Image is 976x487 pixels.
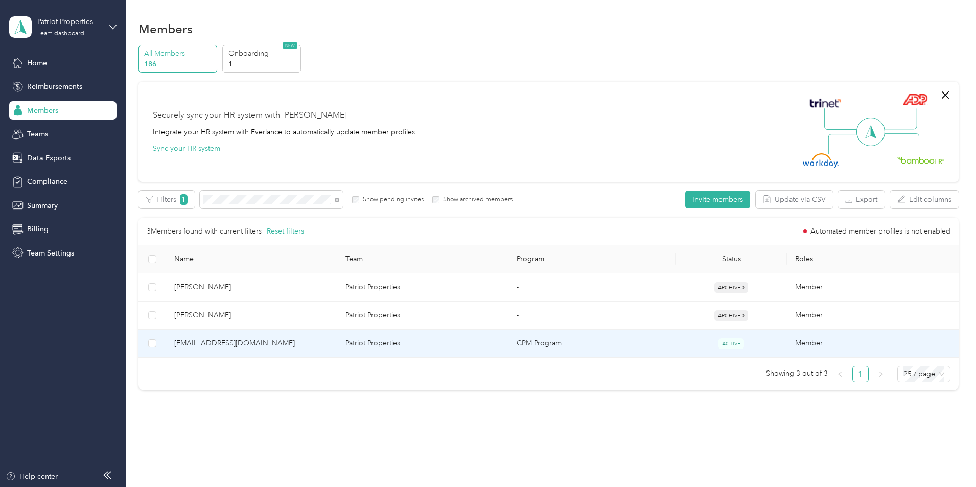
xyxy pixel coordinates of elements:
td: Patriot Properties [337,302,508,330]
td: Jordan Johnson [166,273,337,302]
span: [PERSON_NAME] [174,310,329,321]
img: ADP [902,94,927,105]
div: Patriot Properties [37,16,101,27]
button: Update via CSV [756,191,833,208]
img: Line Right Down [884,133,919,155]
span: Members [27,105,58,116]
span: Compliance [27,176,67,187]
span: Data Exports [27,153,71,164]
span: Team Settings [27,248,74,259]
td: Member [787,273,958,302]
div: Securely sync your HR system with [PERSON_NAME] [153,109,347,122]
button: right [873,366,889,382]
td: Patriot Properties [337,330,508,358]
td: - [508,273,676,302]
td: Member [787,302,958,330]
img: Line Left Down [828,133,864,154]
span: Teams [27,129,48,140]
th: Program [508,245,676,273]
a: 1 [853,366,868,382]
th: Roles [787,245,958,273]
th: Name [166,245,337,273]
button: Invite members [685,191,750,208]
iframe: Everlance-gr Chat Button Frame [919,430,976,487]
td: johnk@patriot-properties.com [166,330,337,358]
p: 186 [144,59,214,69]
img: Workday [803,153,839,168]
span: Billing [27,224,49,235]
button: Edit columns [890,191,959,208]
button: Sync your HR system [153,143,220,154]
td: Patriot Properties [337,273,508,302]
span: right [878,371,884,377]
div: Integrate your HR system with Everlance to automatically update member profiles. [153,127,417,137]
button: left [832,366,848,382]
span: Showing 3 out of 3 [766,366,828,381]
span: 1 [180,194,188,205]
span: Reimbursements [27,81,82,92]
label: Show archived members [439,195,513,204]
li: 1 [852,366,869,382]
span: [PERSON_NAME] [174,282,329,293]
img: BambooHR [897,156,944,164]
span: ARCHIVED [714,282,748,293]
img: Trinet [807,96,843,110]
button: Export [838,191,885,208]
span: left [837,371,843,377]
button: Filters1 [138,191,195,208]
img: Line Right Up [881,108,917,130]
span: 25 / page [903,366,944,382]
div: Team dashboard [37,31,84,37]
img: Line Left Up [824,108,860,130]
li: Next Page [873,366,889,382]
p: Onboarding [228,48,298,59]
span: Home [27,58,47,68]
td: CPM Program [508,330,676,358]
button: Help center [6,471,58,482]
th: Status [676,245,787,273]
p: All Members [144,48,214,59]
th: Team [337,245,508,273]
p: 3 Members found with current filters [147,226,262,237]
span: [EMAIL_ADDRESS][DOMAIN_NAME] [174,338,329,349]
td: Sherri Johnson [166,302,337,330]
div: Page Size [897,366,950,382]
li: Previous Page [832,366,848,382]
span: NEW [283,42,297,49]
h1: Members [138,24,193,34]
span: Automated member profiles is not enabled [810,228,950,235]
p: 1 [228,59,298,69]
button: Reset filters [267,226,304,237]
label: Show pending invites [359,195,424,204]
span: Name [174,254,329,263]
span: ARCHIVED [714,310,748,321]
span: ACTIVE [718,338,744,349]
span: Summary [27,200,58,211]
td: - [508,302,676,330]
td: Member [787,330,958,358]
